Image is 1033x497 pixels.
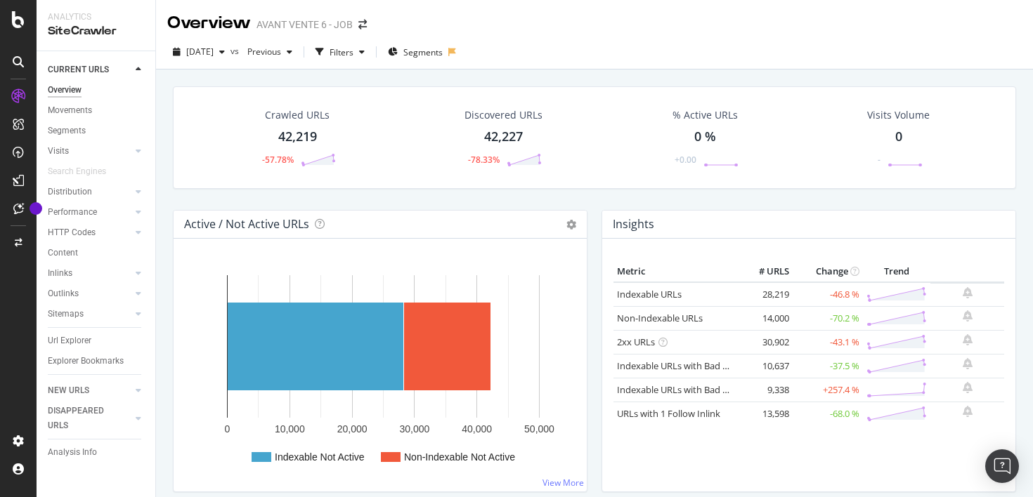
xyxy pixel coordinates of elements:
a: Outlinks [48,286,131,301]
div: +0.00 [675,154,696,166]
div: - [878,154,881,166]
div: bell-plus [963,310,973,322]
div: Movements [48,103,92,118]
a: Sitemaps [48,307,131,322]
div: 42,219 [278,128,317,146]
td: 10,637 [736,354,793,378]
a: Inlinks [48,266,131,281]
a: URLs with 1 Follow Inlink [617,407,720,420]
text: 30,000 [399,423,429,435]
div: Performance [48,205,97,220]
td: -46.8 % [793,282,863,307]
th: Metric [613,261,736,282]
th: # URLS [736,261,793,282]
div: Outlinks [48,286,79,301]
h4: Active / Not Active URLs [184,215,309,234]
a: HTTP Codes [48,225,131,240]
div: arrow-right-arrow-left [358,20,367,29]
div: Crawled URLs [265,108,330,122]
a: Indexable URLs [617,288,682,300]
text: Non-Indexable Not Active [404,451,515,463]
a: Non-Indexable URLs [617,312,703,324]
div: -78.33% [468,154,500,166]
a: Visits [48,144,131,159]
div: HTTP Codes [48,225,96,240]
div: bell-plus [963,358,973,369]
div: Open Intercom Messenger [985,449,1019,483]
td: -70.2 % [793,306,863,330]
div: bell-plus [963,406,973,417]
a: Performance [48,205,131,220]
div: CURRENT URLS [48,62,109,77]
a: Segments [48,124,145,138]
a: Overview [48,83,145,98]
a: View More [543,477,584,489]
a: Search Engines [48,164,120,179]
text: 10,000 [275,423,305,435]
text: 40,000 [462,423,492,435]
div: 42,227 [484,128,523,146]
button: Previous [242,41,298,63]
div: AVANT VENTE 6 - JOB [256,18,353,32]
text: 0 [225,423,230,435]
a: Content [48,246,145,260]
div: Tooltip anchor [30,202,42,215]
div: Overview [48,83,82,98]
div: bell-plus [963,382,973,393]
td: -43.1 % [793,330,863,354]
td: 30,902 [736,330,793,354]
a: Indexable URLs with Bad Description [617,383,770,396]
div: % Active URLs [673,108,738,122]
div: Analytics [48,11,144,23]
button: Segments [382,41,448,63]
div: Visits Volume [867,108,930,122]
div: Content [48,246,78,260]
div: 0 % [694,128,716,146]
div: Inlinks [48,266,72,281]
th: Change [793,261,863,282]
a: 2xx URLs [617,336,655,348]
a: Distribution [48,185,131,199]
h4: Insights [613,215,654,234]
div: bell-plus [963,334,973,345]
td: 9,338 [736,378,793,402]
div: Search Engines [48,164,106,179]
th: Trend [863,261,930,282]
div: NEW URLS [48,383,89,398]
span: 2025 Sep. 9th [186,46,214,58]
div: Sitemaps [48,307,84,322]
div: bell-plus [963,287,973,298]
div: Explorer Bookmarks [48,354,124,369]
div: Distribution [48,185,92,199]
div: Overview [167,11,251,35]
a: Url Explorer [48,333,145,348]
div: DISAPPEARED URLS [48,404,119,433]
button: [DATE] [167,41,230,63]
a: CURRENT URLS [48,62,131,77]
text: 20,000 [337,423,368,435]
i: Options [566,220,576,230]
text: 50,000 [524,423,554,435]
div: Analysis Info [48,445,97,460]
div: SiteCrawler [48,23,144,39]
button: Filters [310,41,370,63]
td: 28,219 [736,282,793,307]
svg: A chart. [185,261,576,480]
td: +257.4 % [793,378,863,402]
a: DISAPPEARED URLS [48,404,131,433]
span: vs [230,45,242,57]
div: Segments [48,124,86,138]
a: NEW URLS [48,383,131,398]
div: Url Explorer [48,333,91,348]
span: Previous [242,46,281,58]
td: 13,598 [736,402,793,425]
div: 0 [895,128,902,146]
a: Indexable URLs with Bad H1 [617,359,734,372]
td: -37.5 % [793,354,863,378]
td: -68.0 % [793,402,863,425]
div: Filters [330,46,353,58]
div: -57.78% [262,154,294,166]
a: Explorer Bookmarks [48,354,145,369]
td: 14,000 [736,306,793,330]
